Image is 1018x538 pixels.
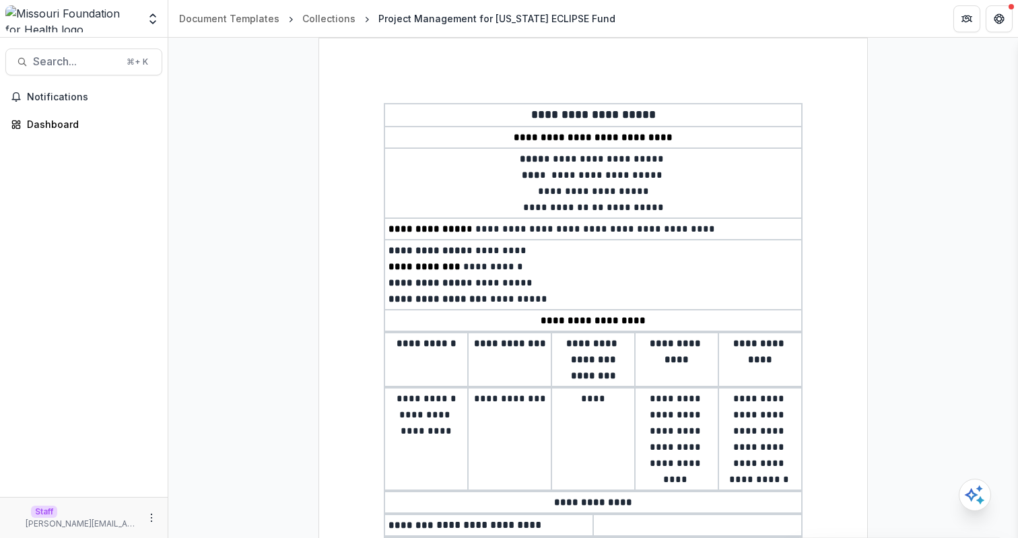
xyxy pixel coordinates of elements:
[26,518,138,530] p: [PERSON_NAME][EMAIL_ADDRESS][DOMAIN_NAME]
[5,5,138,32] img: Missouri Foundation for Health logo
[959,479,991,511] button: Open AI Assistant
[143,5,162,32] button: Open entity switcher
[297,9,361,28] a: Collections
[302,11,355,26] div: Collections
[174,9,621,28] nav: breadcrumb
[124,55,151,69] div: ⌘ + K
[27,117,151,131] div: Dashboard
[31,506,57,518] p: Staff
[378,11,615,26] div: Project Management for [US_STATE] ECLIPSE Fund
[27,92,157,103] span: Notifications
[33,55,118,68] span: Search...
[953,5,980,32] button: Partners
[179,11,279,26] div: Document Templates
[174,9,285,28] a: Document Templates
[986,5,1013,32] button: Get Help
[5,86,162,108] button: Notifications
[5,48,162,75] button: Search...
[5,113,162,135] a: Dashboard
[143,510,160,526] button: More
